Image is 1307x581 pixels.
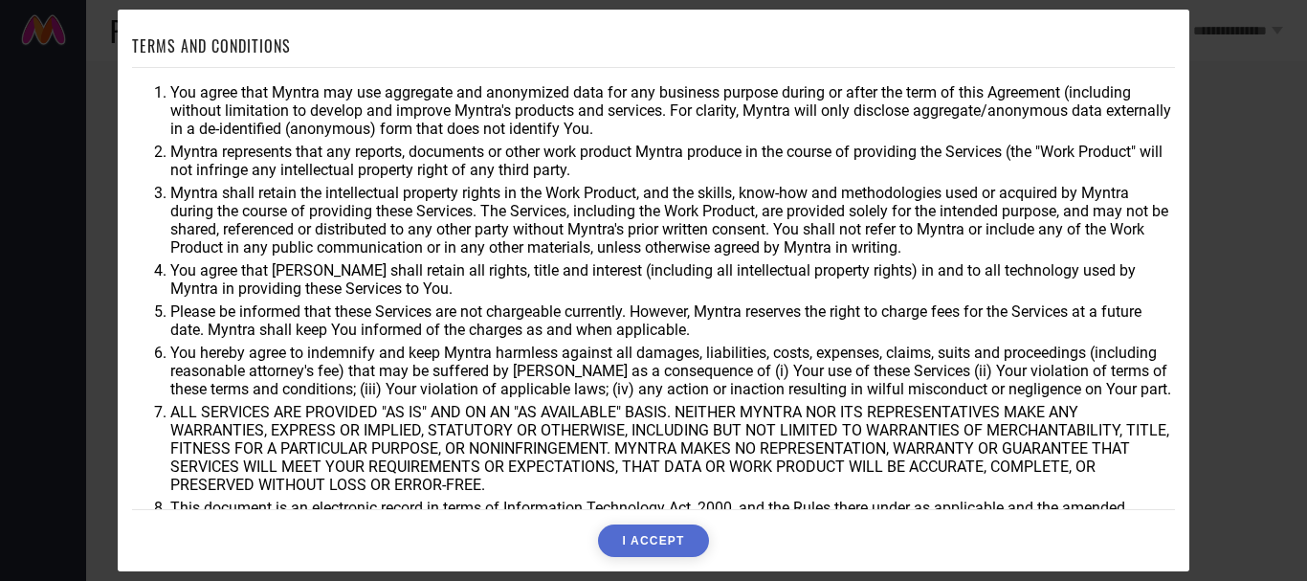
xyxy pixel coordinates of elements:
[170,344,1175,398] li: You hereby agree to indemnify and keep Myntra harmless against all damages, liabilities, costs, e...
[170,499,1175,553] li: This document is an electronic record in terms of Information Technology Act, 2000, and the Rules...
[598,525,708,557] button: I ACCEPT
[170,261,1175,298] li: You agree that [PERSON_NAME] shall retain all rights, title and interest (including all intellect...
[170,143,1175,179] li: Myntra represents that any reports, documents or other work product Myntra produce in the course ...
[132,34,291,57] h1: TERMS AND CONDITIONS
[170,403,1175,494] li: ALL SERVICES ARE PROVIDED "AS IS" AND ON AN "AS AVAILABLE" BASIS. NEITHER MYNTRA NOR ITS REPRESEN...
[170,83,1175,138] li: You agree that Myntra may use aggregate and anonymized data for any business purpose during or af...
[170,184,1175,257] li: Myntra shall retain the intellectual property rights in the Work Product, and the skills, know-ho...
[170,302,1175,339] li: Please be informed that these Services are not chargeable currently. However, Myntra reserves the...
